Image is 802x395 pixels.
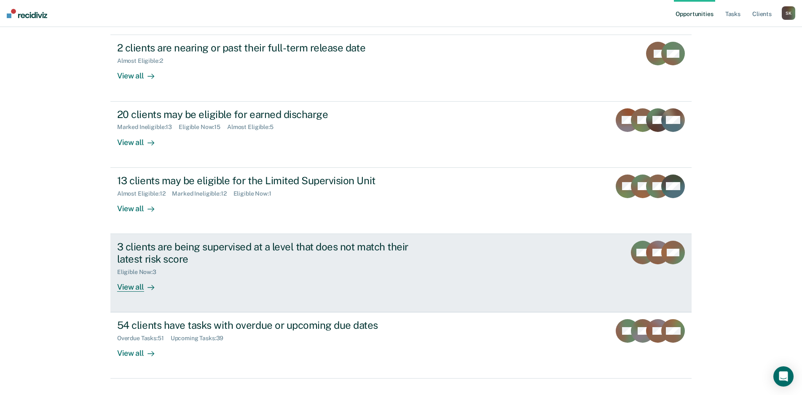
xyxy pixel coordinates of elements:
[117,64,164,81] div: View all
[117,131,164,147] div: View all
[117,269,163,276] div: Eligible Now : 3
[117,275,164,292] div: View all
[117,57,170,64] div: Almost Eligible : 2
[117,175,413,187] div: 13 clients may be eligible for the Limited Supervision Unit
[773,366,794,387] div: Open Intercom Messenger
[782,6,795,20] div: S K
[110,234,692,312] a: 3 clients are being supervised at a level that does not match their latest risk scoreEligible Now...
[117,124,179,131] div: Marked Ineligible : 13
[110,168,692,234] a: 13 clients may be eligible for the Limited Supervision UnitAlmost Eligible:12Marked Ineligible:12...
[227,124,280,131] div: Almost Eligible : 5
[233,190,278,197] div: Eligible Now : 1
[117,319,413,331] div: 54 clients have tasks with overdue or upcoming due dates
[110,312,692,379] a: 54 clients have tasks with overdue or upcoming due datesOverdue Tasks:51Upcoming Tasks:39View all
[117,42,413,54] div: 2 clients are nearing or past their full-term release date
[117,335,171,342] div: Overdue Tasks : 51
[7,9,47,18] img: Recidiviz
[782,6,795,20] button: SK
[172,190,233,197] div: Marked Ineligible : 12
[179,124,227,131] div: Eligible Now : 15
[117,342,164,358] div: View all
[117,241,413,265] div: 3 clients are being supervised at a level that does not match their latest risk score
[117,197,164,213] div: View all
[117,108,413,121] div: 20 clients may be eligible for earned discharge
[110,102,692,168] a: 20 clients may be eligible for earned dischargeMarked Ineligible:13Eligible Now:15Almost Eligible...
[117,190,172,197] div: Almost Eligible : 12
[171,335,231,342] div: Upcoming Tasks : 39
[110,35,692,101] a: 2 clients are nearing or past their full-term release dateAlmost Eligible:2View all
